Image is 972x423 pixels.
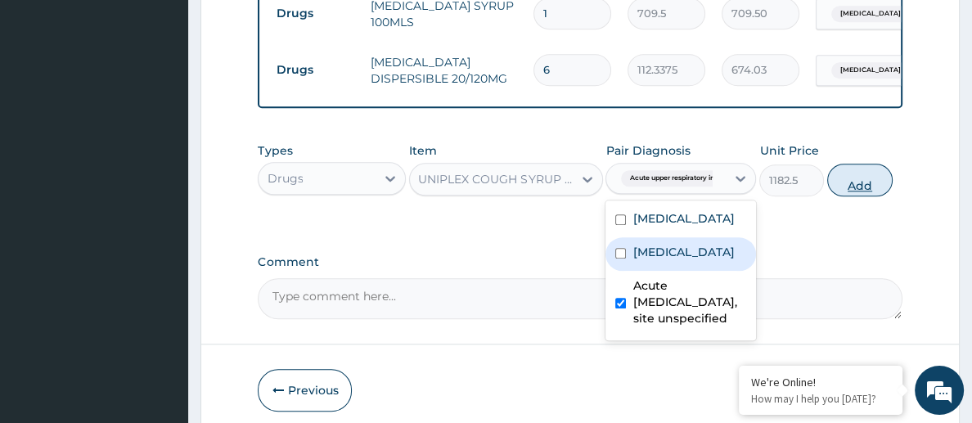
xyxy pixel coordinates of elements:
[95,115,226,280] span: We're online!
[621,170,740,187] span: Acute upper respiratory infect...
[258,255,902,269] label: Comment
[831,62,908,79] span: [MEDICAL_DATA]
[30,82,66,123] img: d_794563401_company_1708531726252_794563401
[632,210,734,227] label: [MEDICAL_DATA]
[268,55,362,85] td: Drugs
[759,142,818,159] label: Unit Price
[751,392,890,406] p: How may I help you today?
[831,6,908,22] span: [MEDICAL_DATA]
[362,46,525,95] td: [MEDICAL_DATA] DISPERSIBLE 20/120MG
[268,8,308,47] div: Minimize live chat window
[418,171,574,187] div: UNIPLEX COUGH SYRUP 100ML
[751,375,890,389] div: We're Online!
[267,170,303,187] div: Drugs
[85,92,275,113] div: Chat with us now
[632,277,746,326] label: Acute [MEDICAL_DATA], site unspecified
[258,369,352,412] button: Previous
[827,164,893,196] button: Add
[8,263,312,321] textarea: Type your message and hit 'Enter'
[632,244,734,260] label: [MEDICAL_DATA]
[258,144,292,158] label: Types
[605,142,690,159] label: Pair Diagnosis
[409,142,437,159] label: Item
